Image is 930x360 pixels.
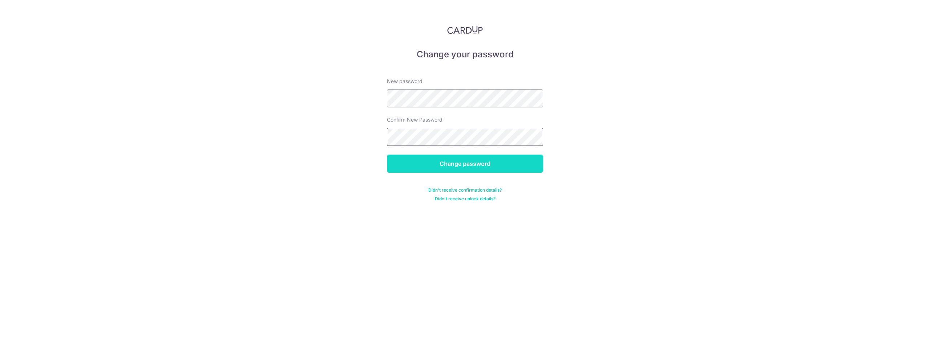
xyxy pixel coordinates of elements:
h5: Change your password [387,49,543,60]
a: Didn't receive unlock details? [435,196,496,202]
label: New password [387,78,422,85]
img: CardUp Logo [447,25,483,34]
input: Change password [387,155,543,173]
a: Didn't receive confirmation details? [428,187,502,193]
label: Confirm New Password [387,116,442,123]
